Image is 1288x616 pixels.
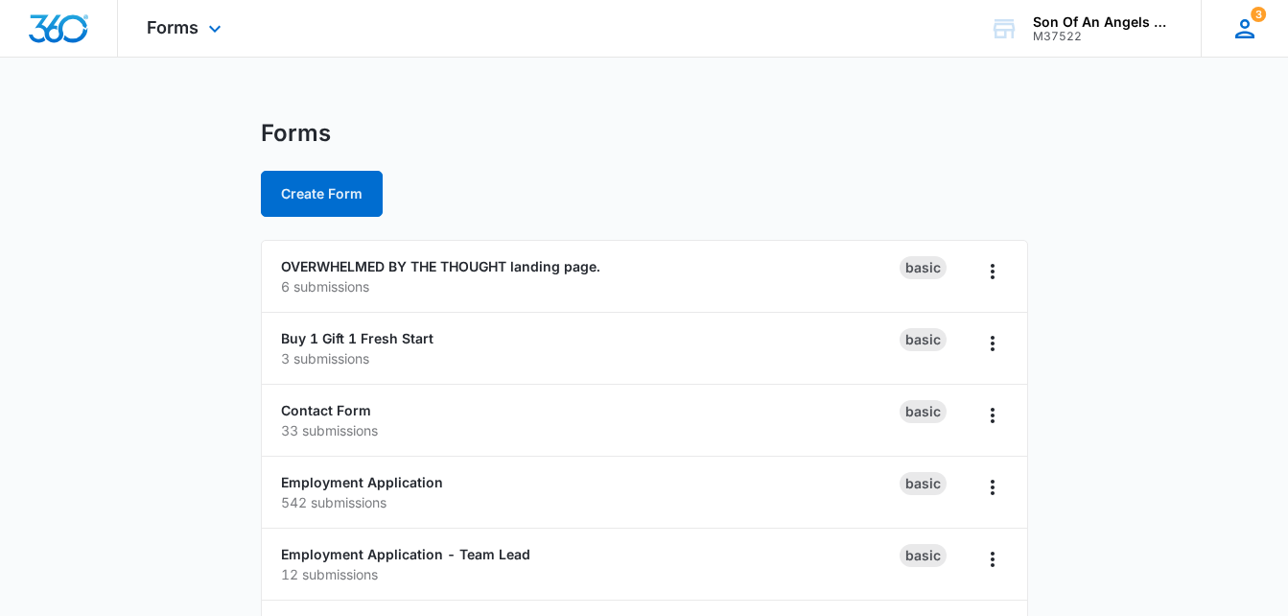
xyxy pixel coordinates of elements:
[977,544,1008,575] button: Overflow Menu
[1033,30,1173,43] div: account id
[977,328,1008,359] button: Overflow Menu
[281,402,371,418] a: Contact Form
[281,258,600,274] a: OVERWHELMED BY THE THOUGHT landing page.
[900,256,947,279] div: Basic
[281,276,900,296] p: 6 submissions
[1033,14,1173,30] div: account name
[147,17,199,37] span: Forms
[281,564,900,584] p: 12 submissions
[900,472,947,495] div: Basic
[900,400,947,423] div: Basic
[1251,7,1266,22] div: notifications count
[977,472,1008,503] button: Overflow Menu
[281,348,900,368] p: 3 submissions
[900,544,947,567] div: Basic
[281,546,530,562] a: Employment Application - Team Lead
[977,400,1008,431] button: Overflow Menu
[1251,7,1266,22] span: 3
[261,171,383,217] button: Create Form
[281,420,900,440] p: 33 submissions
[900,328,947,351] div: Basic
[977,256,1008,287] button: Overflow Menu
[261,119,331,148] h1: Forms
[281,492,900,512] p: 542 submissions
[281,474,443,490] a: Employment Application
[281,330,433,346] a: Buy 1 Gift 1 Fresh Start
